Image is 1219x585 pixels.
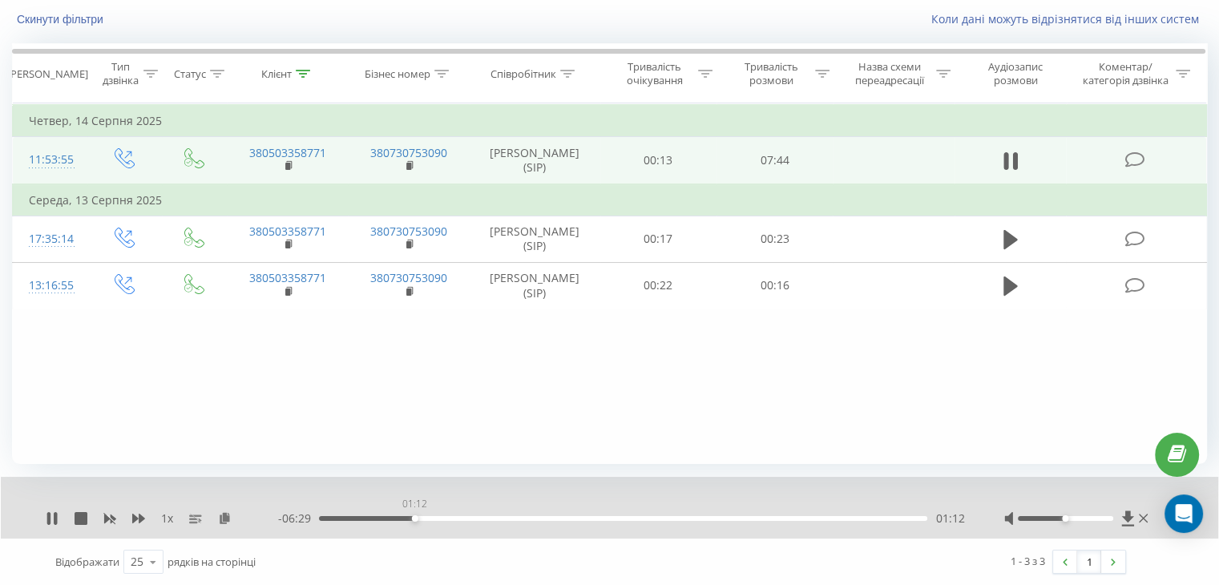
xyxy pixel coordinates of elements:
div: Статус [174,67,206,81]
span: рядків на сторінці [168,555,256,569]
a: 380730753090 [370,145,447,160]
div: Назва схеми переадресації [848,60,932,87]
span: - 06:29 [278,510,319,526]
div: 01:12 [399,493,430,515]
div: Тривалість розмови [731,60,811,87]
div: Open Intercom Messenger [1165,494,1203,533]
div: Тип дзвінка [101,60,139,87]
a: 380503358771 [249,224,326,239]
div: [PERSON_NAME] [7,67,88,81]
span: Відображати [55,555,119,569]
div: 13:16:55 [29,270,71,301]
div: Співробітник [490,67,556,81]
div: Accessibility label [1062,515,1068,522]
div: 11:53:55 [29,144,71,175]
a: Коли дані можуть відрізнятися вiд інших систем [931,11,1207,26]
td: 00:22 [600,262,716,309]
td: [PERSON_NAME] (SIP) [470,262,600,309]
div: 17:35:14 [29,224,71,255]
a: 380730753090 [370,224,447,239]
a: 380503358771 [249,270,326,285]
td: 00:23 [716,216,833,262]
div: Коментар/категорія дзвінка [1078,60,1172,87]
a: 380730753090 [370,270,447,285]
td: 00:13 [600,137,716,184]
div: Accessibility label [412,515,418,522]
div: Клієнт [261,67,292,81]
td: Середа, 13 Серпня 2025 [13,184,1207,216]
td: [PERSON_NAME] (SIP) [470,137,600,184]
button: Скинути фільтри [12,12,111,26]
div: 1 - 3 з 3 [1011,553,1045,569]
td: Четвер, 14 Серпня 2025 [13,105,1207,137]
div: Аудіозапис розмови [969,60,1063,87]
span: 01:12 [935,510,964,526]
td: 00:16 [716,262,833,309]
a: 380503358771 [249,145,326,160]
td: 07:44 [716,137,833,184]
td: 00:17 [600,216,716,262]
div: 25 [131,554,143,570]
div: Бізнес номер [365,67,430,81]
td: [PERSON_NAME] (SIP) [470,216,600,262]
a: 1 [1077,551,1101,573]
span: 1 x [161,510,173,526]
div: Тривалість очікування [615,60,695,87]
